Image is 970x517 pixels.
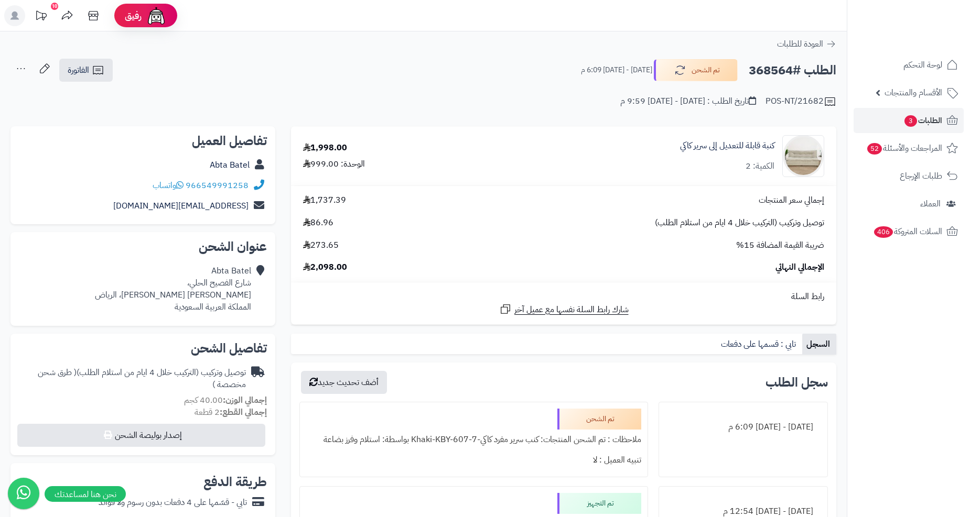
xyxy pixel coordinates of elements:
[766,95,836,108] div: POS-NT/21682
[749,60,836,81] h2: الطلب #368564
[581,65,652,75] small: [DATE] - [DATE] 6:09 م
[866,141,942,156] span: المراجعات والأسئلة
[301,371,387,394] button: أضف تحديث جديد
[854,136,964,161] a: المراجعات والأسئلة52
[95,265,251,313] div: Abta Batel شارع الفصيح الحلي، [PERSON_NAME] [PERSON_NAME]، الرياض المملكة العربية السعودية
[874,226,893,238] span: 406
[854,163,964,189] a: طلبات الإرجاع
[514,304,629,316] span: شارك رابط السلة نفسها مع عميل آخر
[654,59,738,81] button: تم الشحن
[153,179,184,192] a: واتساب
[303,142,347,154] div: 1,998.00
[904,115,918,127] span: 3
[557,493,641,514] div: تم التجهيز
[777,38,823,50] span: العودة للطلبات
[19,367,246,391] div: توصيل وتركيب (التركيب خلال 4 ايام من استلام الطلب)
[306,430,641,450] div: ملاحظات : تم الشحن المنتجات: كنب سرير مفرد كاكي-Khaki-KBY-607-7 بواسطة: استلام وفرز بضاعة
[854,191,964,216] a: العملاء
[620,95,756,107] div: تاريخ الطلب : [DATE] - [DATE] 9:59 م
[717,334,802,355] a: تابي : قسمها على دفعات
[759,194,824,206] span: إجمالي سعر المنتجات
[736,239,824,251] span: ضريبة القيمة المضافة 15%
[557,409,641,430] div: تم الشحن
[867,143,882,155] span: 52
[113,200,249,212] a: [EMAIL_ADDRESS][DOMAIN_NAME]
[854,108,964,133] a: الطلبات3
[777,38,836,50] a: العودة للطلبات
[873,224,942,239] span: السلات المتروكة
[146,5,167,26] img: ai-face.png
[210,159,250,171] a: Abta Batel
[746,160,774,172] div: الكمية: 2
[920,196,941,211] span: العملاء
[195,406,267,419] small: 2 قطعة
[186,179,249,192] a: 966549991258
[854,219,964,244] a: السلات المتروكة406
[900,169,942,183] span: طلبات الإرجاع
[51,3,58,10] div: 10
[499,303,629,316] a: شارك رابط السلة نفسها مع عميل آخر
[220,406,267,419] strong: إجمالي القطع:
[68,64,89,76] span: الفاتورة
[99,497,247,509] div: تابي - قسّمها على 4 دفعات بدون رسوم ولا فوائد
[306,450,641,470] div: تنبيه العميل : لا
[303,158,365,170] div: الوحدة: 999.00
[59,59,113,82] a: الفاتورة
[903,58,942,72] span: لوحة التحكم
[899,22,960,44] img: logo-2.png
[303,239,339,251] span: 273.65
[203,476,267,488] h2: طريقة الدفع
[19,135,267,147] h2: تفاصيل العميل
[28,5,54,29] a: تحديثات المنصة
[184,394,267,406] small: 40.00 كجم
[303,261,347,273] span: 2,098.00
[854,52,964,78] a: لوحة التحكم
[223,394,267,406] strong: إجمالي الوزن:
[783,135,824,177] img: 1751531665-1-90x90.jpg
[903,113,942,128] span: الطلبات
[766,376,828,389] h3: سجل الطلب
[17,424,265,447] button: إصدار بوليصة الشحن
[680,140,774,152] a: كنبة قابلة للتعديل إلى سرير كاكي
[125,9,142,22] span: رفيق
[19,342,267,355] h2: تفاصيل الشحن
[802,334,836,355] a: السجل
[665,417,821,437] div: [DATE] - [DATE] 6:09 م
[19,240,267,253] h2: عنوان الشحن
[655,217,824,229] span: توصيل وتركيب (التركيب خلال 4 ايام من استلام الطلب)
[885,85,942,100] span: الأقسام والمنتجات
[303,194,346,206] span: 1,737.39
[303,217,333,229] span: 86.96
[775,261,824,273] span: الإجمالي النهائي
[295,291,832,303] div: رابط السلة
[38,366,246,391] span: ( طرق شحن مخصصة )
